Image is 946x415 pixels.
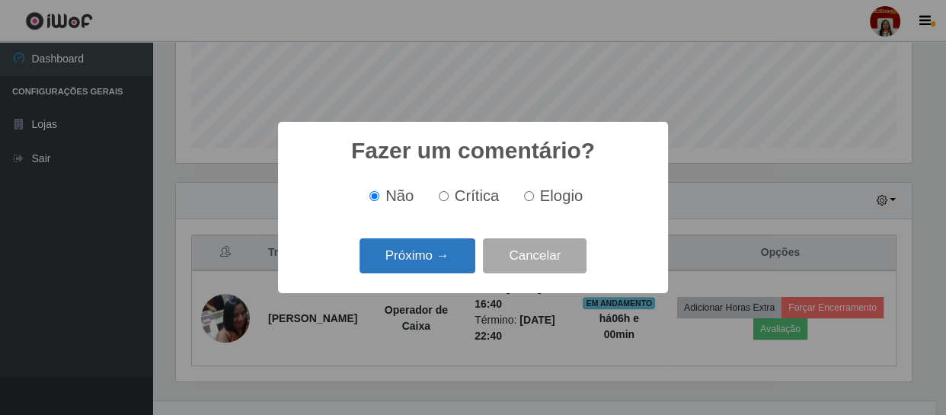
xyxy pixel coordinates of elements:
input: Não [369,191,379,201]
button: Cancelar [483,238,586,274]
button: Próximo → [360,238,475,274]
span: Crítica [455,187,500,204]
h2: Fazer um comentário? [351,137,595,164]
span: Não [385,187,414,204]
span: Elogio [540,187,583,204]
input: Elogio [524,191,534,201]
input: Crítica [439,191,449,201]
